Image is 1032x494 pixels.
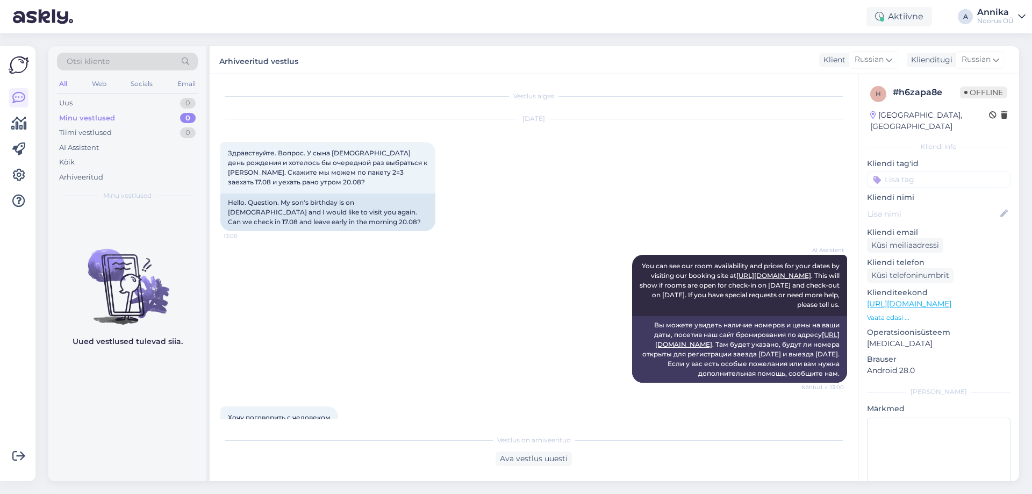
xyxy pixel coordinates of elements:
[736,271,811,280] a: [URL][DOMAIN_NAME]
[497,435,571,445] span: Vestlus on arhiveeritud
[867,257,1010,268] p: Kliendi telefon
[496,452,572,466] div: Ava vestlus uuesti
[57,77,69,91] div: All
[220,194,435,231] div: Hello. Question. My son's birthday is on [DEMOGRAPHIC_DATA] and I would like to visit you again. ...
[180,98,196,109] div: 0
[867,338,1010,349] p: [MEDICAL_DATA]
[867,387,1010,397] div: [PERSON_NAME]
[59,157,75,168] div: Kõik
[977,17,1014,25] div: Noorus OÜ
[867,299,951,309] a: [URL][DOMAIN_NAME]
[907,54,952,66] div: Klienditugi
[90,77,109,91] div: Web
[228,413,331,421] span: Хочу поговорить с человеком
[59,127,112,138] div: Tiimi vestlused
[73,336,183,347] p: Uued vestlused tulevad siia.
[867,158,1010,169] p: Kliendi tag'id
[867,192,1010,203] p: Kliendi nimi
[103,191,152,201] span: Minu vestlused
[640,262,841,309] span: You can see our room availability and prices for your dates by visiting our booking site at . Thi...
[867,227,1010,238] p: Kliendi email
[867,327,1010,338] p: Operatsioonisüsteem
[870,110,989,132] div: [GEOGRAPHIC_DATA], [GEOGRAPHIC_DATA]
[180,127,196,138] div: 0
[867,142,1010,152] div: Kliendi info
[228,149,429,186] span: Здравствуйте. Вопрос. У сына [DEMOGRAPHIC_DATA] день рождения и хотелось бы очередной раз выбрать...
[59,98,73,109] div: Uus
[220,114,847,124] div: [DATE]
[180,113,196,124] div: 0
[67,56,110,67] span: Otsi kliente
[867,365,1010,376] p: Android 28.0
[59,113,115,124] div: Minu vestlused
[958,9,973,24] div: A
[59,142,99,153] div: AI Assistent
[804,246,844,254] span: AI Assistent
[867,171,1010,188] input: Lisa tag
[867,313,1010,323] p: Vaata edasi ...
[867,287,1010,298] p: Klienditeekond
[867,268,954,283] div: Küsi telefoninumbrit
[962,54,991,66] span: Russian
[48,230,206,326] img: No chats
[867,238,943,253] div: Küsi meiliaadressi
[9,55,29,75] img: Askly Logo
[59,172,103,183] div: Arhiveeritud
[801,383,844,391] span: Nähtud ✓ 13:00
[867,354,1010,365] p: Brauser
[224,232,264,240] span: 13:00
[175,77,198,91] div: Email
[867,403,1010,414] p: Märkmed
[866,7,932,26] div: Aktiivne
[893,86,960,99] div: # h6zapa8e
[855,54,884,66] span: Russian
[977,8,1026,25] a: AnnikaNoorus OÜ
[876,90,881,98] span: h
[960,87,1007,98] span: Offline
[219,53,298,67] label: Arhiveeritud vestlus
[819,54,845,66] div: Klient
[632,316,847,383] div: Вы можете увидеть наличие номеров и цены на ваши даты, посетив наш сайт бронирования по адресу . ...
[868,208,998,220] input: Lisa nimi
[977,8,1014,17] div: Annika
[128,77,155,91] div: Socials
[220,91,847,101] div: Vestlus algas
